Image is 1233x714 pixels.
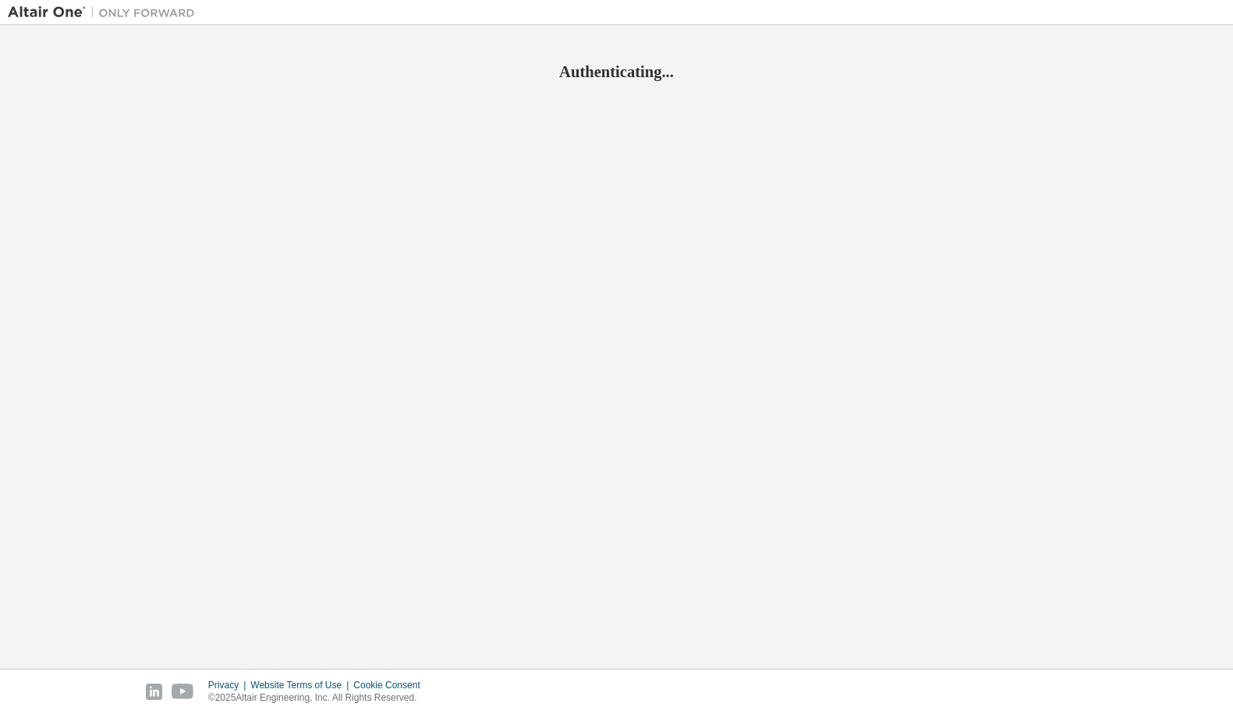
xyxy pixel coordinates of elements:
h2: Authenticating... [8,62,1225,82]
div: Cookie Consent [353,679,429,691]
div: Privacy [208,679,250,691]
p: © 2025 Altair Engineering, Inc. All Rights Reserved. [208,691,430,705]
img: linkedin.svg [146,684,162,700]
img: Altair One [8,5,203,20]
img: youtube.svg [172,684,194,700]
div: Website Terms of Use [250,679,353,691]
